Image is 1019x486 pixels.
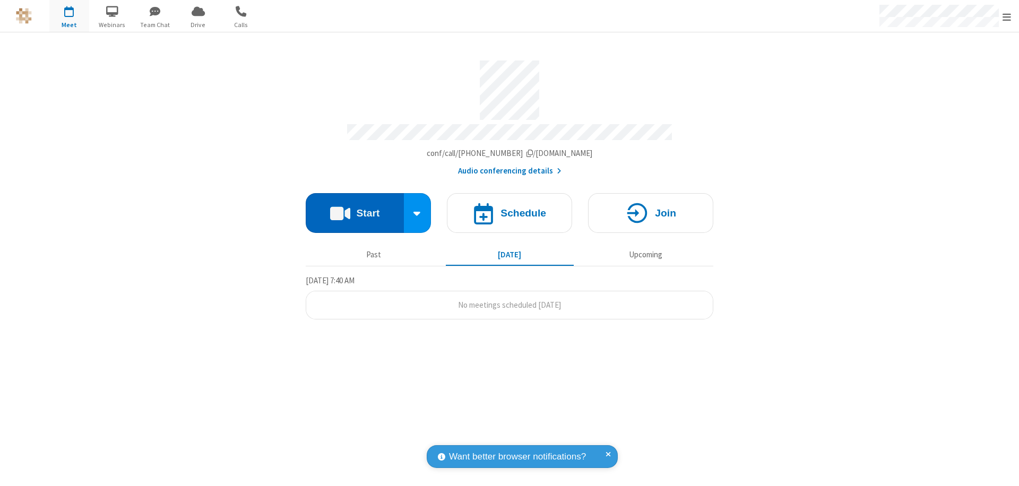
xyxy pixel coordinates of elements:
[356,208,379,218] h4: Start
[310,245,438,265] button: Past
[500,208,546,218] h4: Schedule
[49,20,89,30] span: Meet
[306,274,713,320] section: Today's Meetings
[427,147,593,160] button: Copy my meeting room linkCopy my meeting room link
[306,193,404,233] button: Start
[655,208,676,218] h4: Join
[404,193,431,233] div: Start conference options
[92,20,132,30] span: Webinars
[458,300,561,310] span: No meetings scheduled [DATE]
[449,450,586,464] span: Want better browser notifications?
[992,458,1011,479] iframe: Chat
[306,275,355,285] span: [DATE] 7:40 AM
[588,193,713,233] button: Join
[458,165,562,177] button: Audio conferencing details
[582,245,710,265] button: Upcoming
[427,148,593,158] span: Copy my meeting room link
[306,53,713,177] section: Account details
[16,8,32,24] img: QA Selenium DO NOT DELETE OR CHANGE
[221,20,261,30] span: Calls
[178,20,218,30] span: Drive
[135,20,175,30] span: Team Chat
[446,245,574,265] button: [DATE]
[447,193,572,233] button: Schedule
